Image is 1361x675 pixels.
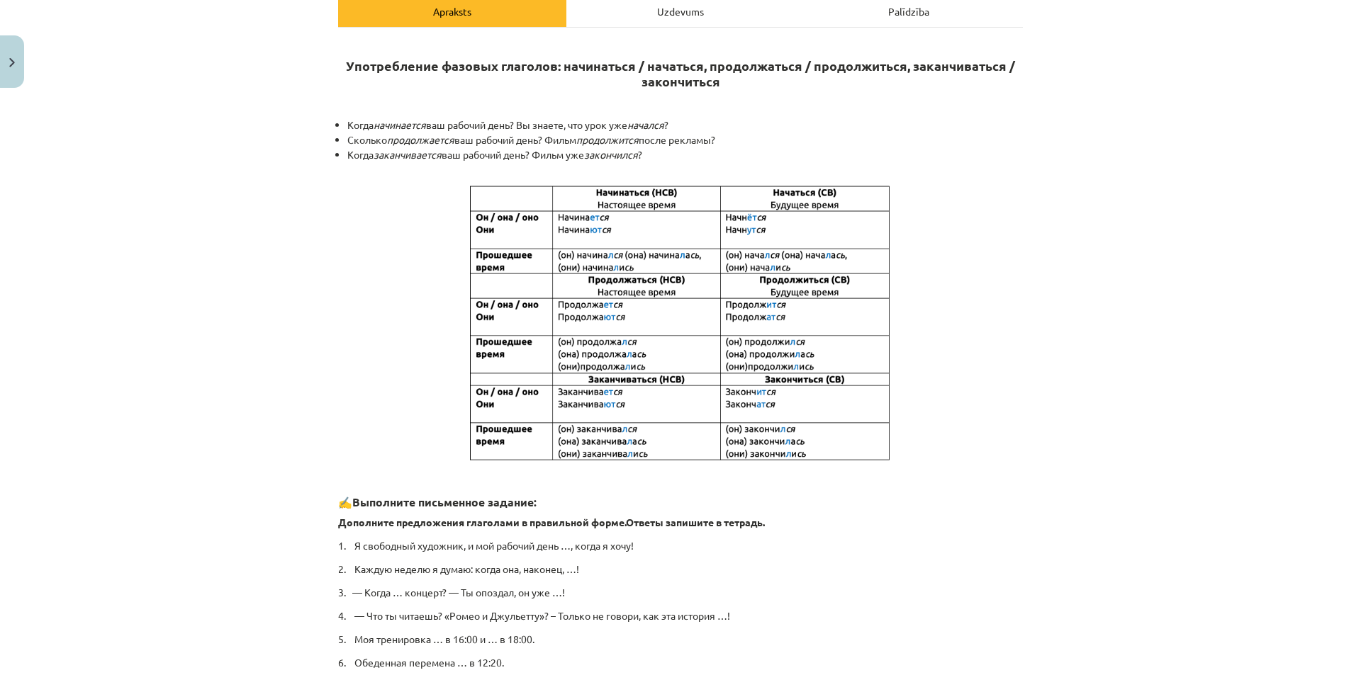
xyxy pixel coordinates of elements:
[338,471,1023,511] h3: ✍️
[627,118,664,131] i: начался
[347,132,1023,147] li: Сколько ваш рабочий день? Фильм после рекламы?
[347,118,1023,132] li: Когда ваш рабочий день? Вы знаете, что урок уже ?
[576,133,639,146] i: продолжится
[9,58,15,67] img: icon-close-lesson-0947bae3869378f0d4975bcd49f059093ad1ed9edebbc8119c70593378902aed.svg
[338,562,1023,577] p: 2. Каждую неделю я думаю: когда она, наконец, …!
[338,655,1023,670] p: 6. Обеденная перемена … в 12:20.
[338,516,626,528] b: Дополните предложения глаголами в правильной форме.
[387,133,454,146] i: продолжается
[374,148,442,161] i: заканчивается
[338,608,1023,623] p: 4. — Что ты читаешь? «Ромео и Джульетту»? – Только не говори, как эта история …!
[338,538,1023,553] p: 1. Я свободный художник, и мой рабочий день …, когда я хочу!
[584,148,638,161] i: закончился
[338,585,1023,600] p: 3. — Когда … концерт? — Ты опоздал, он уже …!
[338,632,1023,647] p: 5. Моя тренировка … в 16:00 и … в 18:00.
[347,147,1023,177] li: Когда ваш рабочий день? Фильм уже ?
[352,494,537,509] b: Выполните письменное задание:
[626,516,765,528] strong: Ответы запишите в тетрадь.
[346,57,1015,89] strong: Употребление фазовых глаголов: начинаться / начаться, продолжаться / продолжиться, заканчиваться ...
[374,118,426,131] i: начинается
